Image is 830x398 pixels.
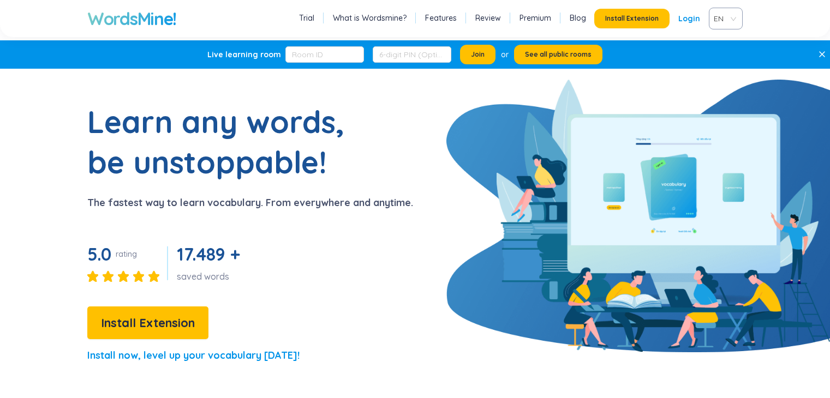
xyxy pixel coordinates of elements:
a: Blog [570,13,586,23]
span: 5.0 [87,243,111,265]
input: 6-digit PIN (Optional) [373,46,451,63]
p: The fastest way to learn vocabulary. From everywhere and anytime. [87,195,413,210]
a: Trial [299,13,314,23]
h1: Learn any words, be unstoppable! [87,101,360,182]
span: Install Extension [605,14,659,23]
button: Join [460,45,495,64]
button: See all public rooms [514,45,602,64]
div: rating [116,249,137,260]
span: See all public rooms [525,50,592,59]
a: Review [475,13,501,23]
a: Login [678,9,700,28]
div: or [501,49,509,61]
input: Room ID [285,46,364,63]
a: WordsMine! [87,8,176,29]
a: Features [425,13,457,23]
div: saved words [177,270,244,282]
span: Join [471,50,485,59]
div: Live learning room [207,49,281,60]
a: What is Wordsmine? [333,13,407,23]
button: Install Extension [87,306,208,339]
span: Install Extension [101,313,195,333]
span: VIE [714,10,733,27]
a: Install Extension [87,318,208,329]
p: Install now, level up your vocabulary [DATE]! [87,348,300,363]
a: Premium [520,13,551,23]
span: 17.489 + [177,243,240,265]
button: Install Extension [594,9,670,28]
